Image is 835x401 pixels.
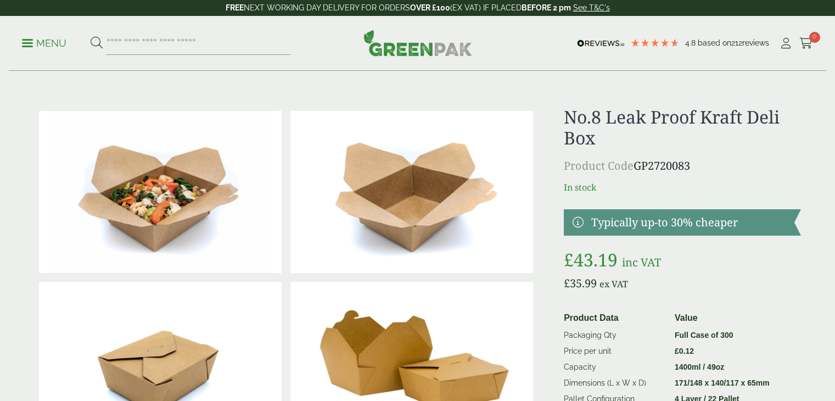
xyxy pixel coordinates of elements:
img: No 8 Deli Box With Prawn Chicken Stir Fry [39,111,282,273]
bdi: 43.19 [564,248,618,271]
span: £ [564,248,574,271]
p: Menu [22,37,66,50]
img: GreenPak Supplies [363,30,472,56]
td: Packaging Qty [559,327,670,343]
th: Product Data [559,309,670,327]
a: See T&C's [573,3,610,12]
span: £ [675,347,679,355]
a: Menu [22,37,66,48]
i: Cart [799,38,813,49]
a: 0 [799,35,813,52]
td: Capacity [559,359,670,375]
span: Product Code [564,158,634,173]
i: My Account [779,38,793,49]
h1: No.8 Leak Proof Kraft Deli Box [564,107,800,149]
span: reviews [742,38,769,47]
div: 4.79 Stars [630,38,680,48]
strong: FREE [226,3,244,12]
p: GP2720083 [564,158,800,174]
strong: Full Case of 300 [675,331,733,339]
span: 212 [731,38,742,47]
strong: 1400ml / 49oz [675,363,724,371]
span: 4.8 [685,38,698,47]
span: ex VAT [599,278,628,290]
th: Value [670,309,797,327]
span: 0 [809,32,820,43]
bdi: 35.99 [564,276,597,291]
strong: 171/148 x 140/117 x 65mm [675,378,770,387]
span: inc VAT [622,255,661,270]
bdi: 0.12 [675,347,694,355]
strong: OVER £100 [410,3,450,12]
img: REVIEWS.io [577,40,625,47]
td: Price per unit [559,343,670,359]
td: Dimensions (L x W x D) [559,375,670,391]
span: £ [564,276,570,291]
p: In stock [564,181,800,194]
strong: BEFORE 2 pm [522,3,571,12]
img: Deli Box No8 Open [290,111,533,273]
span: Based on [698,38,731,47]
